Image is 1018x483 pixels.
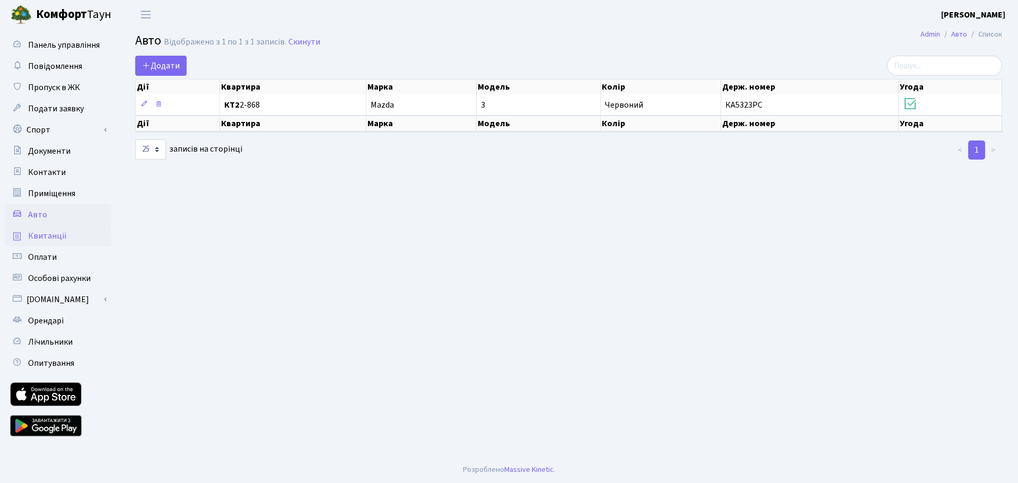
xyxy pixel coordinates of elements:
[11,4,32,25] img: logo.png
[605,99,643,111] span: Червоний
[899,80,1002,94] th: Угода
[28,230,67,242] span: Квитанції
[941,8,1005,21] a: [PERSON_NAME]
[5,34,111,56] a: Панель управління
[5,119,111,140] a: Спорт
[136,116,220,131] th: Дії
[28,82,80,93] span: Пропуск в ЖК
[504,464,554,475] a: Massive Kinetic
[164,37,286,47] div: Відображено з 1 по 1 з 1 записів.
[28,251,57,263] span: Оплати
[463,464,555,476] div: Розроблено .
[920,29,940,40] a: Admin
[905,23,1018,46] nav: breadcrumb
[721,116,899,131] th: Держ. номер
[5,98,111,119] a: Подати заявку
[5,353,111,374] a: Опитування
[36,6,111,24] span: Таун
[968,140,985,160] a: 1
[36,6,87,23] b: Комфорт
[142,60,180,72] span: Додати
[224,99,240,111] b: КТ2
[5,77,111,98] a: Пропуск в ЖК
[481,99,485,111] span: 3
[477,80,600,94] th: Модель
[135,139,242,160] label: записів на сторінці
[28,188,75,199] span: Приміщення
[220,116,366,131] th: Квартира
[5,183,111,204] a: Приміщення
[5,56,111,77] a: Повідомлення
[28,39,100,51] span: Панель управління
[5,310,111,331] a: Орендарі
[5,247,111,268] a: Оплати
[28,315,64,327] span: Орендарі
[721,80,899,94] th: Держ. номер
[135,56,187,76] a: Додати
[5,331,111,353] a: Лічильники
[5,204,111,225] a: Авто
[601,80,721,94] th: Колір
[133,6,159,23] button: Переключити навігацію
[135,139,166,160] select: записів на сторінці
[951,29,967,40] a: Авто
[28,60,82,72] span: Повідомлення
[5,225,111,247] a: Квитанції
[366,80,477,94] th: Марка
[136,80,220,94] th: Дії
[725,99,762,111] span: КА5323РС
[28,336,73,348] span: Лічильники
[28,145,71,157] span: Документи
[477,116,600,131] th: Модель
[28,166,66,178] span: Контакти
[5,140,111,162] a: Документи
[5,162,111,183] a: Контакти
[366,116,477,131] th: Марка
[28,273,91,284] span: Особові рахунки
[5,289,111,310] a: [DOMAIN_NAME]
[601,116,721,131] th: Колір
[371,99,394,111] span: Mazda
[224,101,362,109] span: 2-868
[887,56,1002,76] input: Пошук...
[967,29,1002,40] li: Список
[135,31,161,50] span: Авто
[220,80,366,94] th: Квартира
[28,357,74,369] span: Опитування
[941,9,1005,21] b: [PERSON_NAME]
[28,103,84,115] span: Подати заявку
[899,116,1002,131] th: Угода
[5,268,111,289] a: Особові рахунки
[288,37,320,47] a: Скинути
[28,209,47,221] span: Авто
